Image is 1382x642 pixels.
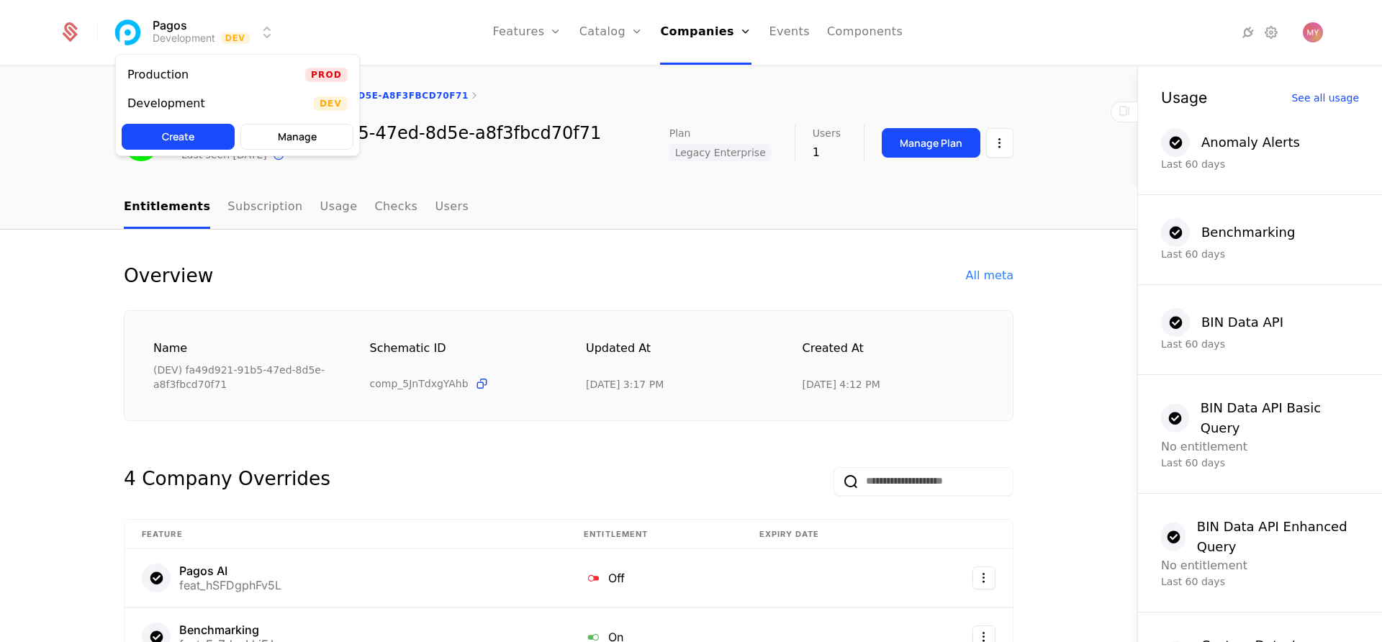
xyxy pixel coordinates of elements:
span: Dev [314,96,348,111]
div: Production [127,69,189,81]
div: Select environment [115,54,360,156]
span: Prod [305,68,348,82]
button: Create [122,124,235,150]
div: Development [127,98,205,109]
button: Manage [240,124,353,150]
